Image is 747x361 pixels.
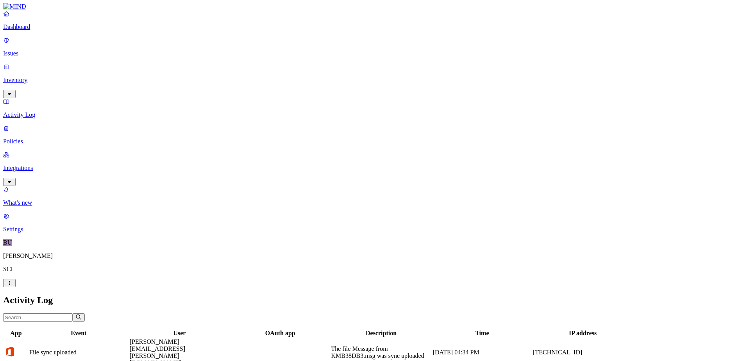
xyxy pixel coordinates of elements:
[29,349,128,356] div: File sync uploaded
[3,3,744,10] a: MIND
[3,37,744,57] a: Issues
[3,63,744,97] a: Inventory
[3,295,744,306] h2: Activity Log
[3,98,744,118] a: Activity Log
[231,330,329,337] div: OAuth app
[4,346,15,357] img: office-365
[3,111,744,118] p: Activity Log
[331,330,431,337] div: Description
[3,252,744,259] p: [PERSON_NAME]
[3,10,744,30] a: Dashboard
[533,330,633,337] div: IP address
[3,23,744,30] p: Dashboard
[533,349,633,356] div: [TECHNICAL_ID]
[4,330,28,337] div: App
[3,164,744,172] p: Integrations
[3,77,744,84] p: Inventory
[3,151,744,185] a: Integrations
[3,266,744,273] p: SCI
[331,345,431,359] div: The file Message from KMB38DB3.msg was sync uploaded
[3,226,744,233] p: Settings
[433,349,479,356] span: [DATE] 04:34 PM
[3,186,744,206] a: What's new
[3,3,26,10] img: MIND
[3,239,12,246] span: BU
[3,313,72,322] input: Search
[231,349,234,356] span: –
[3,125,744,145] a: Policies
[3,50,744,57] p: Issues
[3,199,744,206] p: What's new
[3,213,744,233] a: Settings
[3,138,744,145] p: Policies
[130,330,229,337] div: User
[433,330,532,337] div: Time
[29,330,128,337] div: Event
